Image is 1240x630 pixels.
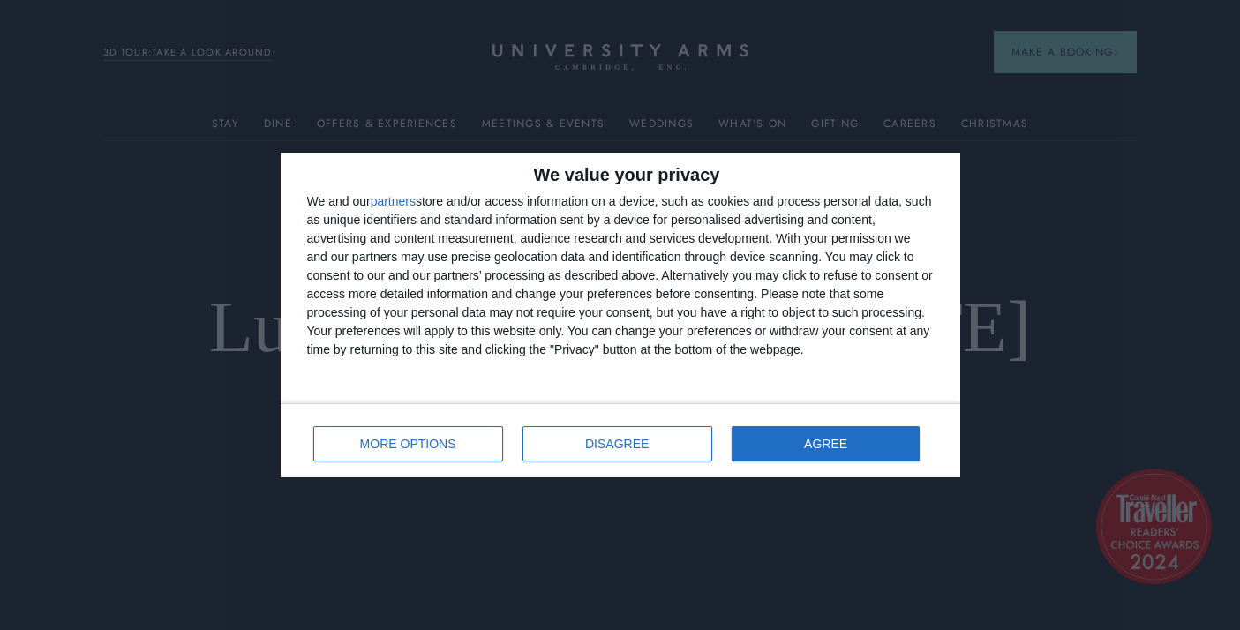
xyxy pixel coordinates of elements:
[371,195,416,207] button: partners
[732,426,921,461] button: AGREE
[585,438,649,450] span: DISAGREE
[804,438,847,450] span: AGREE
[360,438,456,450] span: MORE OPTIONS
[281,153,960,477] div: qc-cmp2-ui
[307,192,934,359] div: We and our store and/or access information on a device, such as cookies and process personal data...
[313,426,503,461] button: MORE OPTIONS
[522,426,712,461] button: DISAGREE
[307,166,934,184] h2: We value your privacy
